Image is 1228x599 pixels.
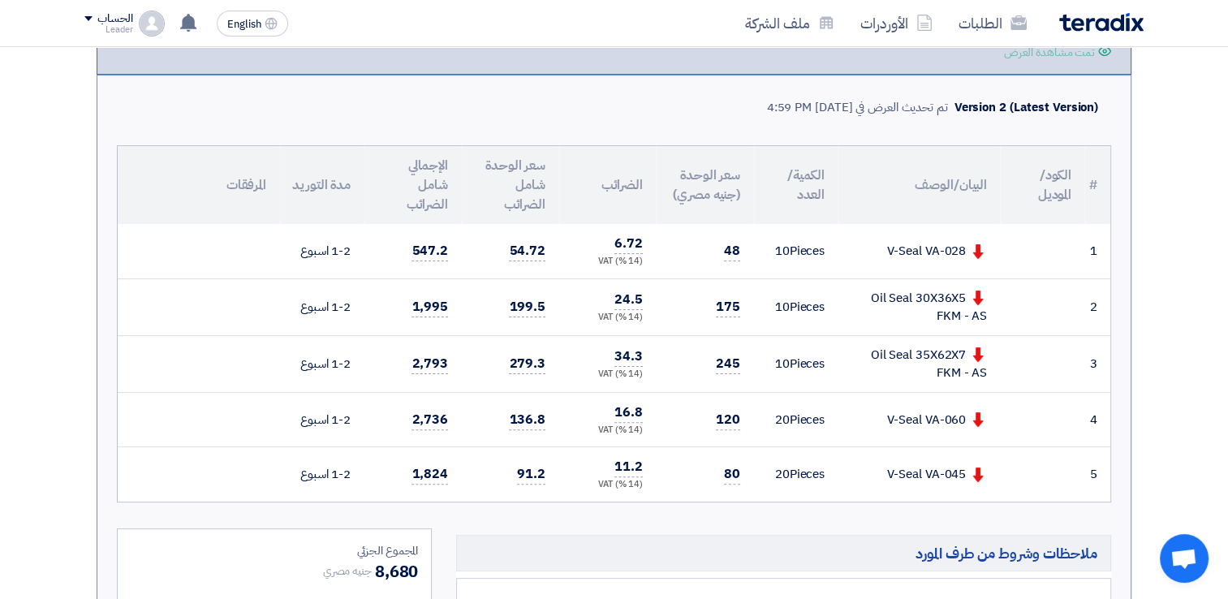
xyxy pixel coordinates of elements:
[775,298,790,316] span: 10
[1084,146,1110,224] th: #
[461,146,558,224] th: سعر الوحدة شامل الضرائب
[1084,392,1110,447] td: 4
[1059,13,1144,32] img: Teradix logo
[279,224,364,278] td: 1-2 اسبوع
[509,410,545,430] span: 136.8
[509,297,545,317] span: 199.5
[509,241,545,261] span: 54.72
[1160,534,1209,583] div: Open chat
[767,98,948,117] div: تم تحديث العرض في [DATE] 4:59 PM
[716,354,740,374] span: 245
[217,11,288,37] button: English
[279,392,364,447] td: 1-2 اسبوع
[139,11,165,37] img: profile_test.png
[456,535,1111,571] h5: ملاحظات وشروط من طرف المورد
[775,411,790,429] span: 20
[364,146,461,224] th: الإجمالي شامل الضرائب
[1084,224,1110,278] td: 1
[558,146,656,224] th: الضرائب
[838,146,1000,224] th: البيان/الوصف
[753,447,838,502] td: Pieces
[656,146,753,224] th: سعر الوحدة (جنيه مصري)
[1084,278,1110,335] td: 2
[614,347,643,367] span: 34.3
[571,424,643,437] div: (14 %) VAT
[131,542,418,559] div: المجموع الجزئي
[851,411,987,429] div: V-Seal VA-060
[716,297,740,317] span: 175
[724,464,740,485] span: 80
[851,242,987,261] div: V-Seal VA-028
[279,278,364,335] td: 1-2 اسبوع
[323,562,372,580] span: جنيه مصري
[279,335,364,392] td: 1-2 اسبوع
[279,447,364,502] td: 1-2 اسبوع
[1004,44,1095,61] div: تمت مشاهدة العرض
[775,465,790,483] span: 20
[753,392,838,447] td: Pieces
[614,234,643,254] span: 6.72
[411,354,448,374] span: 2,793
[614,403,643,423] span: 16.8
[571,478,643,492] div: (14 %) VAT
[571,255,643,269] div: (14 %) VAT
[614,457,643,477] span: 11.2
[375,559,419,584] span: 8,680
[753,278,838,335] td: Pieces
[279,146,364,224] th: مدة التوريد
[97,12,132,26] div: الحساب
[1084,335,1110,392] td: 3
[753,335,838,392] td: Pieces
[847,4,946,42] a: الأوردرات
[571,368,643,381] div: (14 %) VAT
[411,464,448,485] span: 1,824
[775,242,790,260] span: 10
[517,464,545,485] span: 91.2
[724,241,740,261] span: 48
[1084,447,1110,502] td: 5
[571,311,643,325] div: (14 %) VAT
[732,4,847,42] a: ملف الشركة
[753,146,838,224] th: الكمية/العدد
[851,289,987,325] div: Oil Seal 30X36X5 FKM - AS
[851,465,987,484] div: V-Seal VA-045
[509,354,545,374] span: 279.3
[614,290,643,310] span: 24.5
[411,410,448,430] span: 2,736
[411,297,448,317] span: 1,995
[84,25,132,34] div: Leader
[227,19,261,30] span: English
[851,346,987,382] div: Oil Seal 35X62X7 FKM - AS
[118,146,279,224] th: المرفقات
[753,224,838,278] td: Pieces
[775,355,790,373] span: 10
[411,241,448,261] span: 547.2
[946,4,1040,42] a: الطلبات
[1000,146,1084,224] th: الكود/الموديل
[954,98,1098,117] div: Version 2 (Latest Version)
[716,410,740,430] span: 120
